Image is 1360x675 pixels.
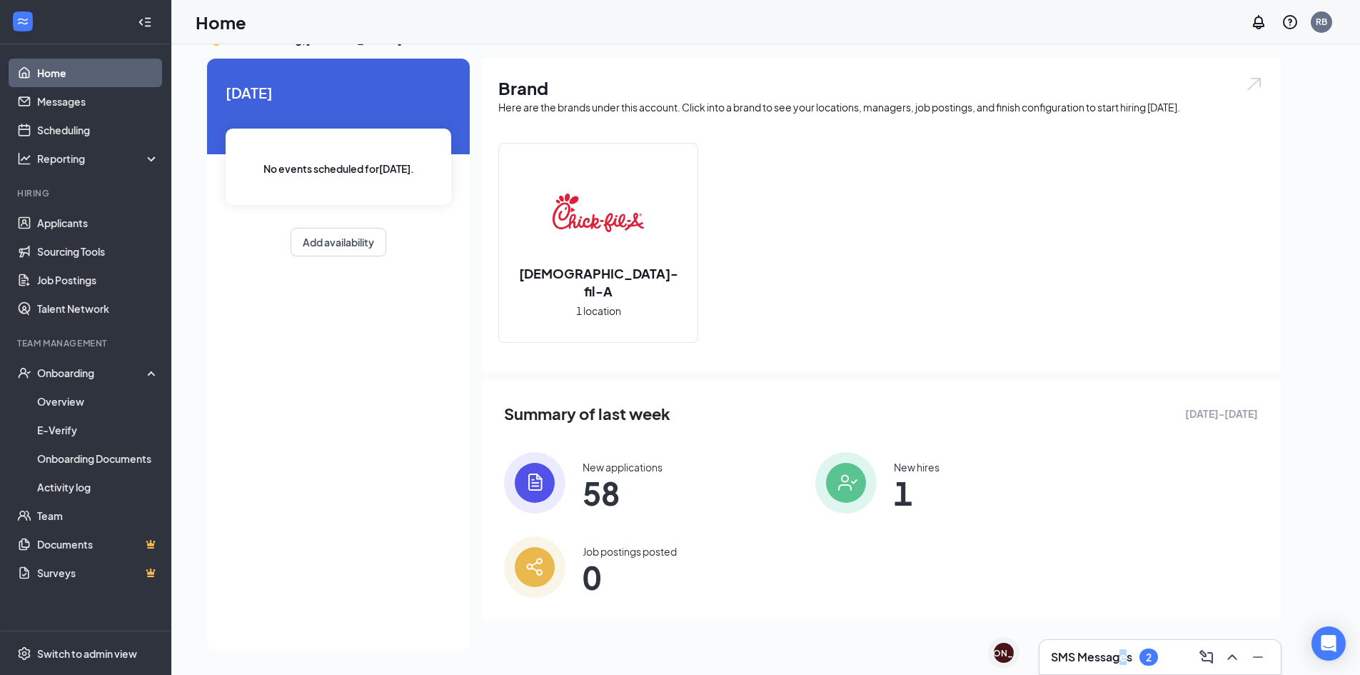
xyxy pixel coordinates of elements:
h1: Home [196,10,246,34]
a: Sourcing Tools [37,237,159,266]
svg: ComposeMessage [1198,649,1215,666]
a: Messages [37,87,159,116]
a: Activity log [37,473,159,501]
svg: Collapse [138,15,152,29]
svg: Minimize [1249,649,1266,666]
svg: WorkstreamLogo [16,14,30,29]
div: Onboarding [37,366,147,380]
span: [DATE] [226,81,451,104]
span: Summary of last week [504,401,670,426]
div: Reporting [37,151,160,166]
div: New hires [894,460,940,474]
a: Overview [37,387,159,416]
span: 1 location [576,303,621,319]
svg: Settings [17,646,31,661]
a: Applicants [37,209,159,237]
img: icon [504,536,565,598]
a: Team [37,501,159,530]
div: Here are the brands under this account. Click into a brand to see your locations, managers, job p... [498,100,1264,114]
a: Onboarding Documents [37,444,159,473]
svg: Analysis [17,151,31,166]
div: Hiring [17,187,156,199]
span: 58 [583,480,663,506]
div: [PERSON_NAME] [967,647,1041,659]
div: Switch to admin view [37,646,137,661]
button: ComposeMessage [1195,646,1218,669]
h2: [DEMOGRAPHIC_DATA]-fil-A [499,264,697,300]
button: Minimize [1246,646,1269,669]
span: 1 [894,480,940,506]
a: E-Verify [37,416,159,444]
h1: Brand [498,76,1264,100]
div: Open Intercom Messenger [1311,626,1346,661]
a: Job Postings [37,266,159,294]
a: SurveysCrown [37,559,159,587]
div: Team Management [17,337,156,349]
span: [DATE] - [DATE] [1185,406,1258,421]
img: icon [504,452,565,514]
button: ChevronUp [1221,646,1244,669]
img: icon [815,452,877,514]
button: Add availability [291,228,386,256]
a: Talent Network [37,294,159,323]
span: 0 [583,564,677,590]
img: Chick-fil-A [553,167,644,259]
div: New applications [583,460,663,474]
a: DocumentsCrown [37,530,159,559]
svg: QuestionInfo [1281,14,1299,31]
svg: Notifications [1250,14,1267,31]
div: 2 [1146,651,1152,664]
img: open.6027fd2a22e1237b5b06.svg [1245,76,1264,92]
h3: SMS Messages [1051,649,1132,665]
svg: ChevronUp [1224,649,1241,666]
span: No events scheduled for [DATE] . [263,161,414,176]
a: Scheduling [37,116,159,144]
div: RB [1316,16,1327,28]
svg: UserCheck [17,366,31,380]
div: Job postings posted [583,544,677,559]
a: Home [37,59,159,87]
